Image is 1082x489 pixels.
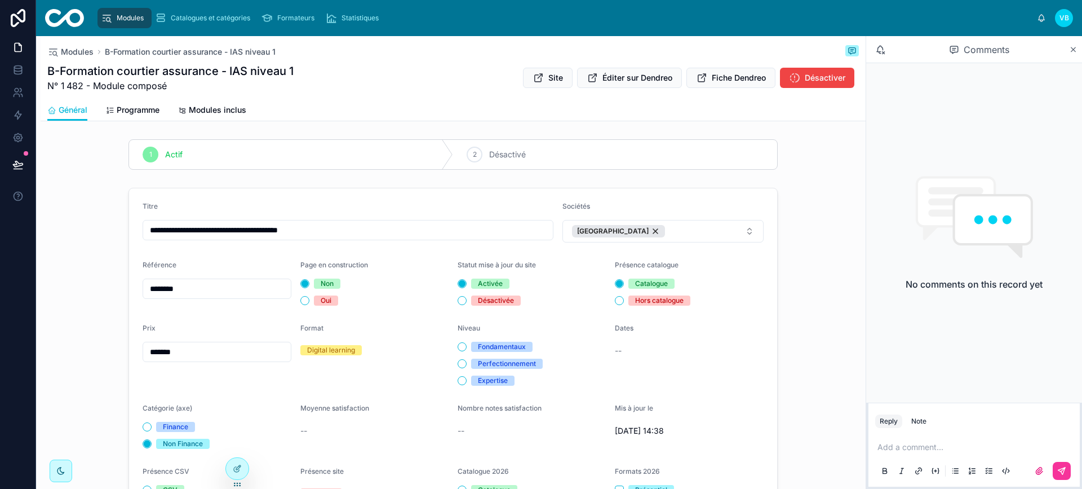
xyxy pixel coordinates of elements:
[165,149,183,160] span: Actif
[143,261,176,269] span: Référence
[458,324,480,332] span: Niveau
[780,68,854,88] button: Désactiver
[105,100,159,122] a: Programme
[615,324,633,332] span: Dates
[458,261,536,269] span: Statut mise à jour du site
[300,324,323,332] span: Format
[45,9,84,27] img: App logo
[163,439,203,449] div: Non Finance
[307,345,355,355] div: Digital learning
[635,279,668,289] div: Catalogue
[300,425,307,437] span: --
[562,202,590,210] span: Sociétés
[615,467,660,475] span: Formats 2026
[615,404,653,412] span: Mis à jour le
[478,376,508,386] div: Expertise
[47,100,87,121] a: Général
[906,277,1043,291] h2: No comments on this record yet
[907,415,931,428] button: Note
[178,100,246,122] a: Modules inclus
[489,149,526,160] span: Désactivé
[163,422,188,432] div: Finance
[458,425,464,437] span: --
[458,404,542,412] span: Nombre notes satisfaction
[47,79,294,92] span: N° 1 482 - Module composé
[1059,14,1069,23] span: VB
[143,324,156,332] span: Prix
[473,150,477,159] span: 2
[342,14,379,23] span: Statistiques
[59,104,87,116] span: Général
[602,72,672,83] span: Éditer sur Dendreo
[964,43,1009,56] span: Comments
[117,104,159,116] span: Programme
[712,72,766,83] span: Fiche Dendreo
[321,296,331,306] div: Oui
[321,279,334,289] div: Non
[911,417,926,426] div: Note
[143,467,189,475] span: Présence CSV
[686,68,775,88] button: Fiche Dendreo
[458,467,509,475] span: Catalogue 2026
[478,359,536,369] div: Perfectionnement
[805,72,845,83] span: Désactiver
[149,150,152,159] span: 1
[47,46,94,58] a: Modules
[300,261,368,269] span: Page en construction
[258,8,322,28] a: Formateurs
[152,8,258,28] a: Catalogues et catégories
[577,227,649,236] span: [GEOGRAPHIC_DATA]
[93,6,1037,30] div: scrollable content
[577,68,682,88] button: Éditer sur Dendreo
[615,425,764,437] span: [DATE] 14:38
[143,202,158,210] span: Titre
[300,467,344,475] span: Présence site
[562,220,764,243] button: Select Button
[117,14,144,23] span: Modules
[300,404,369,412] span: Moyenne satisfaction
[322,8,387,28] a: Statistiques
[277,14,314,23] span: Formateurs
[635,296,684,306] div: Hors catalogue
[875,415,902,428] button: Reply
[97,8,152,28] a: Modules
[523,68,573,88] button: Site
[615,345,622,356] span: --
[61,46,94,58] span: Modules
[171,14,250,23] span: Catalogues et catégories
[47,63,294,79] h1: B-Formation courtier assurance - IAS niveau 1
[615,261,679,269] span: Présence catalogue
[548,72,563,83] span: Site
[143,404,192,412] span: Catégorie (axe)
[572,225,665,237] button: Unselect 2
[105,46,276,58] a: B-Formation courtier assurance - IAS niveau 1
[478,279,503,289] div: Activée
[478,342,526,352] div: Fondamentaux
[478,296,514,306] div: Désactivée
[189,104,246,116] span: Modules inclus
